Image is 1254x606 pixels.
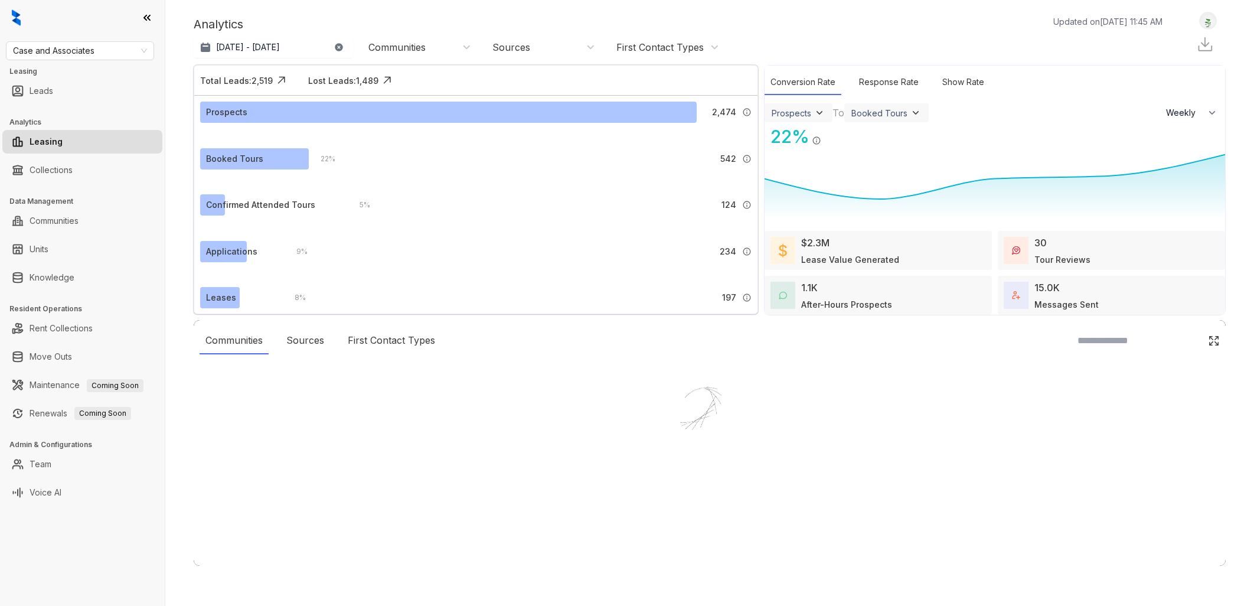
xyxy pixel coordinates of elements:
div: Communities [200,327,269,354]
li: Team [2,452,162,476]
div: Prospects [206,106,247,119]
img: Loader [651,361,769,480]
div: Show Rate [936,70,990,95]
div: Conversion Rate [765,70,841,95]
a: Knowledge [30,266,74,289]
a: Collections [30,158,73,182]
img: AfterHoursConversations [779,291,787,300]
img: Download [1196,35,1214,53]
li: Maintenance [2,373,162,397]
span: 197 [722,291,736,304]
div: Messages Sent [1034,298,1099,311]
div: 8 % [283,291,306,304]
li: Knowledge [2,266,162,289]
a: Team [30,452,51,476]
button: [DATE] - [DATE] [194,37,353,58]
button: Weekly [1159,102,1225,123]
div: Applications [206,245,257,258]
div: To [832,106,844,120]
div: Tour Reviews [1034,253,1090,266]
span: Weekly [1166,107,1202,119]
img: Info [742,154,752,164]
div: First Contact Types [616,41,704,54]
div: Lost Leads: 1,489 [308,74,378,87]
div: 22 % [765,123,809,150]
img: Info [742,247,752,256]
img: Info [742,200,752,210]
li: Renewals [2,402,162,425]
a: Voice AI [30,481,61,504]
li: Communities [2,209,162,233]
h3: Data Management [9,196,165,207]
a: Units [30,237,48,261]
h3: Leasing [9,66,165,77]
h3: Analytics [9,117,165,128]
span: Case and Associates [13,42,147,60]
li: Collections [2,158,162,182]
div: Communities [368,41,426,54]
li: Leasing [2,130,162,154]
li: Voice AI [2,481,162,504]
div: Booked Tours [851,108,907,118]
div: After-Hours Prospects [801,298,892,311]
div: First Contact Types [342,327,441,354]
div: $2.3M [801,236,830,250]
div: 15.0K [1034,281,1060,295]
img: Click Icon [273,71,290,89]
img: Click Icon [1208,335,1220,347]
div: 5 % [348,198,370,211]
a: RenewalsComing Soon [30,402,131,425]
p: Updated on [DATE] 11:45 AM [1053,15,1162,28]
img: UserAvatar [1200,15,1216,27]
div: Response Rate [853,70,925,95]
span: Coming Soon [87,379,143,392]
span: 124 [721,198,736,211]
li: Leads [2,79,162,103]
p: Analytics [194,15,243,33]
img: logo [12,9,21,26]
div: 30 [1034,236,1047,250]
a: Leasing [30,130,63,154]
img: TourReviews [1012,246,1020,255]
h3: Admin & Configurations [9,439,165,450]
span: 542 [720,152,736,165]
img: Click Icon [821,125,839,143]
div: Loading... [689,480,731,491]
div: Sources [492,41,530,54]
img: ViewFilterArrow [910,107,922,119]
span: 234 [720,245,736,258]
img: SearchIcon [1183,335,1193,346]
div: Prospects [772,108,811,118]
div: Total Leads: 2,519 [200,74,273,87]
span: 2,474 [712,106,736,119]
a: Rent Collections [30,317,93,340]
div: Lease Value Generated [801,253,899,266]
div: Sources [280,327,330,354]
div: Confirmed Attended Tours [206,198,315,211]
li: Move Outs [2,345,162,369]
img: Info [742,293,752,302]
img: LeaseValue [779,243,787,258]
img: TotalFum [1012,291,1020,299]
div: 1.1K [801,281,818,295]
img: Click Icon [378,71,396,89]
div: 9 % [285,245,308,258]
h3: Resident Operations [9,304,165,314]
img: ViewFilterArrow [814,107,825,119]
a: Move Outs [30,345,72,369]
div: Booked Tours [206,152,263,165]
a: Communities [30,209,79,233]
img: Info [742,107,752,117]
li: Units [2,237,162,261]
span: Coming Soon [74,407,131,420]
p: [DATE] - [DATE] [216,41,280,53]
div: Leases [206,291,236,304]
li: Rent Collections [2,317,162,340]
img: Info [812,136,821,145]
a: Leads [30,79,53,103]
div: 22 % [309,152,335,165]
